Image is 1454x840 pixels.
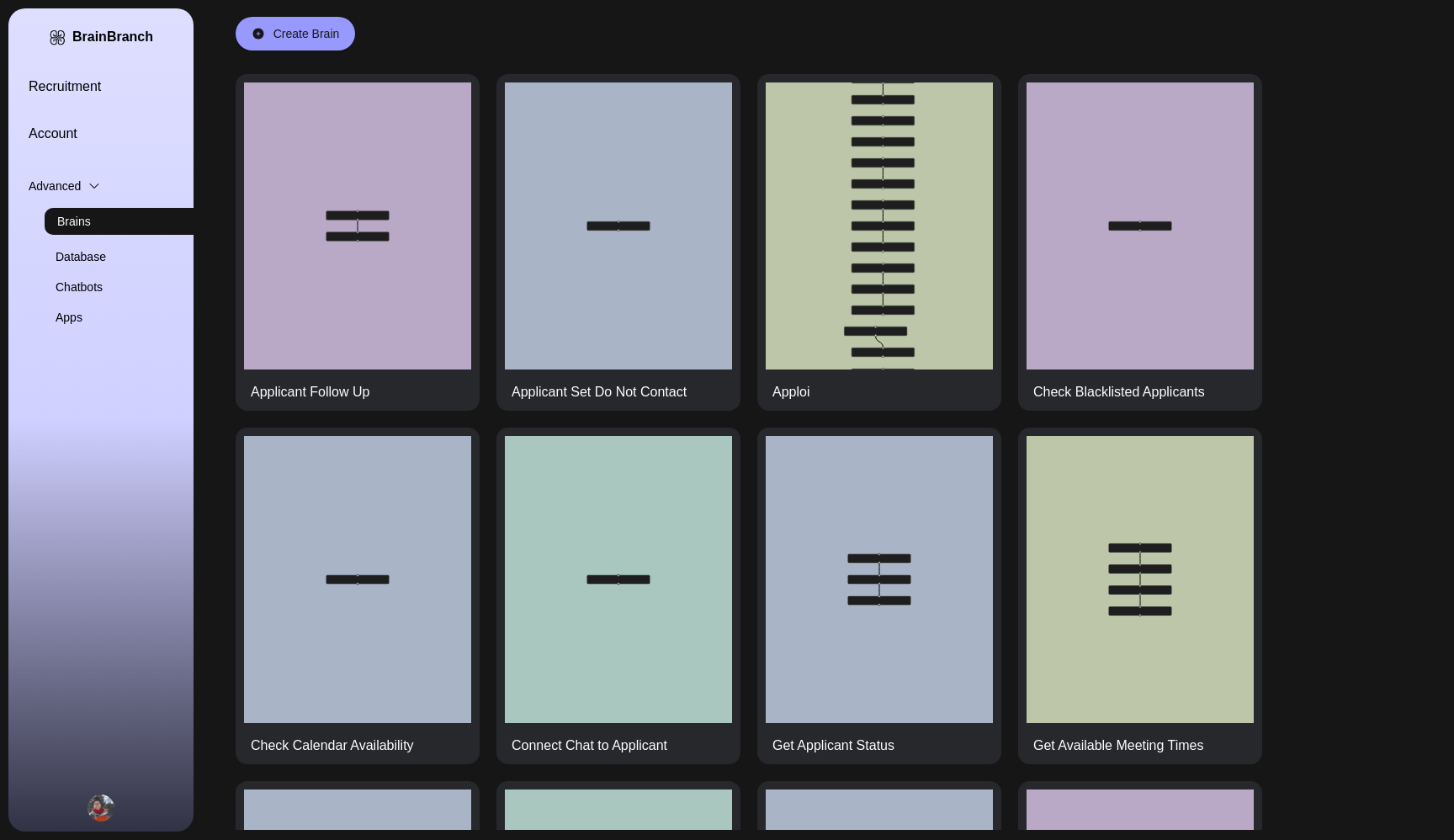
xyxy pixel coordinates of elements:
[273,25,340,42] div: Create Brain
[29,77,214,97] a: Recruitment
[496,428,740,764] a: Connect Chat to Applicant
[772,382,809,402] div: Apploi
[757,74,1001,411] a: Apploi
[56,279,241,295] a: Chatbots
[29,124,214,144] a: Account
[236,428,480,764] a: Check Calendar Availability
[1018,428,1262,764] a: Get Available Meeting Times
[45,208,230,235] a: Brains
[236,74,480,411] a: Applicant Follow Up
[56,248,241,265] a: Database
[29,178,214,194] div: Advanced
[757,428,1001,764] a: Get Applicant Status
[88,795,114,821] img: Yedid Herskovitz
[512,382,687,402] div: Applicant Set Do Not Contact
[56,309,241,326] a: Apps
[1033,736,1203,756] div: Get Available Meeting Times
[1033,382,1205,402] div: Check Blacklisted Applicants
[512,736,667,756] div: Connect Chat to Applicant
[49,29,66,46] img: BrainBranch Logo
[496,74,740,411] a: Applicant Set Do Not Contact
[1018,74,1262,411] a: Check Blacklisted Applicants
[72,29,153,45] div: BrainBranch
[88,795,114,821] button: Open user button
[251,382,369,402] div: Applicant Follow Up
[251,736,414,756] div: Check Calendar Availability
[772,736,894,756] div: Get Applicant Status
